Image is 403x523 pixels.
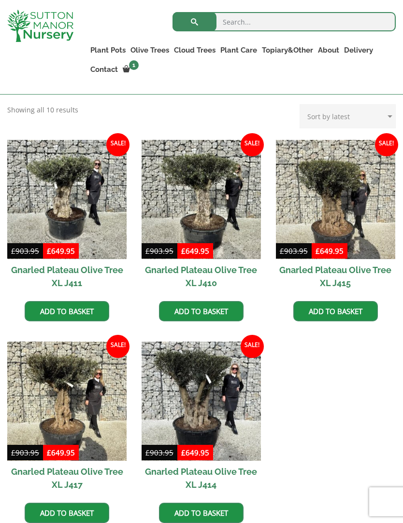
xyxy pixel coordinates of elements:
[11,246,15,256] span: £
[47,246,75,256] bdi: 649.95
[7,140,127,259] img: Gnarled Plateau Olive Tree XL J411
[259,43,316,57] a: Topiary&Other
[276,140,395,294] a: Sale! Gnarled Plateau Olive Tree XL J415
[142,461,261,495] h2: Gnarled Plateau Olive Tree XL J414
[106,133,130,156] span: Sale!
[276,140,395,259] img: Gnarled Plateau Olive Tree XL J415
[316,246,344,256] bdi: 649.95
[181,448,209,457] bdi: 649.95
[145,448,150,457] span: £
[129,60,139,70] span: 1
[145,246,150,256] span: £
[88,43,128,57] a: Plant Pots
[7,140,127,294] a: Sale! Gnarled Plateau Olive Tree XL J411
[11,448,15,457] span: £
[47,448,51,457] span: £
[7,259,127,294] h2: Gnarled Plateau Olive Tree XL J411
[159,503,244,523] a: Add to basket: “Gnarled Plateau Olive Tree XL J414”
[342,43,375,57] a: Delivery
[316,43,342,57] a: About
[11,246,39,256] bdi: 903.95
[120,63,142,76] a: 1
[142,140,261,294] a: Sale! Gnarled Plateau Olive Tree XL J410
[25,301,109,321] a: Add to basket: “Gnarled Plateau Olive Tree XL J411”
[300,104,396,128] select: Shop order
[106,335,130,358] span: Sale!
[276,259,395,294] h2: Gnarled Plateau Olive Tree XL J415
[181,246,209,256] bdi: 649.95
[128,43,172,57] a: Olive Trees
[11,448,39,457] bdi: 903.95
[142,140,261,259] img: Gnarled Plateau Olive Tree XL J410
[159,301,244,321] a: Add to basket: “Gnarled Plateau Olive Tree XL J410”
[241,335,264,358] span: Sale!
[181,246,186,256] span: £
[7,461,127,495] h2: Gnarled Plateau Olive Tree XL J417
[145,448,173,457] bdi: 903.95
[88,63,120,76] a: Contact
[280,246,284,256] span: £
[142,342,261,461] img: Gnarled Plateau Olive Tree XL J414
[173,12,396,31] input: Search...
[142,342,261,495] a: Sale! Gnarled Plateau Olive Tree XL J414
[25,503,109,523] a: Add to basket: “Gnarled Plateau Olive Tree XL J417”
[7,10,73,42] img: logo
[181,448,186,457] span: £
[280,246,308,256] bdi: 903.95
[7,342,127,495] a: Sale! Gnarled Plateau Olive Tree XL J417
[172,43,218,57] a: Cloud Trees
[7,104,78,116] p: Showing all 10 results
[145,246,173,256] bdi: 903.95
[47,448,75,457] bdi: 649.95
[375,133,398,156] span: Sale!
[241,133,264,156] span: Sale!
[47,246,51,256] span: £
[293,301,378,321] a: Add to basket: “Gnarled Plateau Olive Tree XL J415”
[142,259,261,294] h2: Gnarled Plateau Olive Tree XL J410
[7,342,127,461] img: Gnarled Plateau Olive Tree XL J417
[316,246,320,256] span: £
[218,43,259,57] a: Plant Care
